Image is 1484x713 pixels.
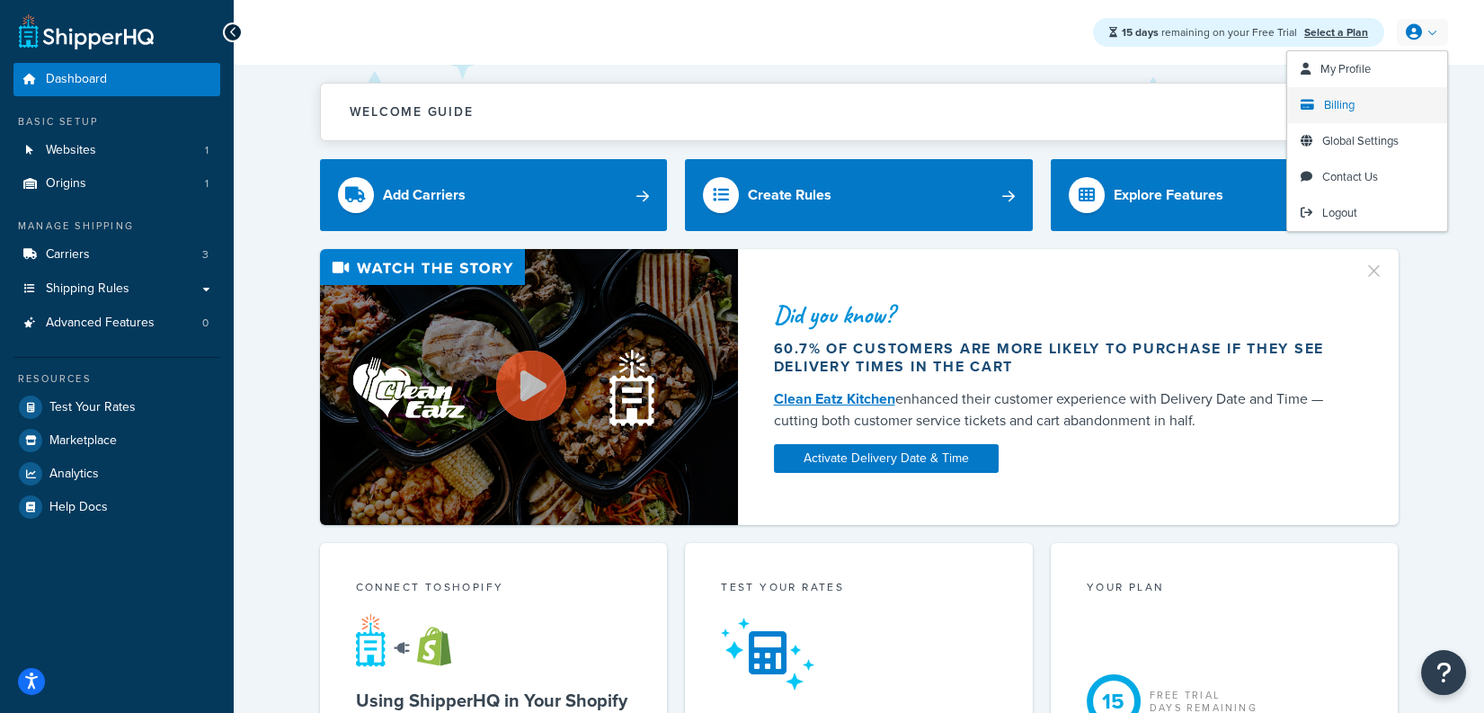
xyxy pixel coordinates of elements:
a: Advanced Features0 [13,307,220,340]
span: Marketplace [49,433,117,449]
span: Origins [46,176,86,192]
a: Dashboard [13,63,220,96]
a: Contact Us [1287,159,1447,195]
button: Open Resource Center [1421,650,1466,695]
a: Create Rules [685,159,1033,231]
a: Billing [1287,87,1447,123]
span: Global Settings [1322,132,1399,149]
li: Advanced Features [13,307,220,340]
a: Analytics [13,458,220,490]
a: Global Settings [1287,123,1447,159]
li: Websites [13,134,220,167]
button: Welcome Guide [321,84,1398,140]
div: Create Rules [748,183,831,208]
span: Websites [46,143,96,158]
a: Websites1 [13,134,220,167]
span: Analytics [49,467,99,482]
span: Test Your Rates [49,400,136,415]
img: connect-shq-shopify-9b9a8c5a.svg [356,613,468,667]
a: Explore Features [1051,159,1399,231]
a: Clean Eatz Kitchen [774,388,895,409]
img: Video thumbnail [320,249,738,525]
a: Shipping Rules [13,272,220,306]
span: 1 [205,143,209,158]
span: 0 [202,316,209,331]
div: Connect to Shopify [356,579,632,600]
span: Dashboard [46,72,107,87]
a: Marketplace [13,424,220,457]
div: 60.7% of customers are more likely to purchase if they see delivery times in the cart [774,340,1342,376]
div: Test your rates [721,579,997,600]
span: Shipping Rules [46,281,129,297]
div: Did you know? [774,302,1342,327]
span: 1 [205,176,209,192]
span: Contact Us [1322,168,1378,185]
span: Advanced Features [46,316,155,331]
a: Activate Delivery Date & Time [774,444,999,473]
div: Add Carriers [383,183,466,208]
li: Carriers [13,238,220,272]
span: 3 [202,247,209,263]
div: Manage Shipping [13,218,220,234]
div: Resources [13,371,220,387]
span: My Profile [1320,60,1371,77]
a: Help Docs [13,491,220,523]
span: remaining on your Free Trial [1122,24,1300,40]
span: Carriers [46,247,90,263]
div: Your Plan [1087,579,1363,600]
a: Logout [1287,195,1447,231]
a: Test Your Rates [13,391,220,423]
div: Explore Features [1114,183,1223,208]
strong: 15 days [1122,24,1159,40]
div: enhanced their customer experience with Delivery Date and Time — cutting both customer service ti... [774,388,1342,432]
a: Add Carriers [320,159,668,231]
a: Select a Plan [1304,24,1368,40]
div: Basic Setup [13,114,220,129]
a: Origins1 [13,167,220,201]
li: Origins [13,167,220,201]
span: Billing [1324,96,1355,113]
span: Logout [1322,204,1357,221]
h2: Welcome Guide [350,105,474,119]
span: Help Docs [49,500,108,515]
a: Carriers3 [13,238,220,272]
a: My Profile [1287,51,1447,87]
